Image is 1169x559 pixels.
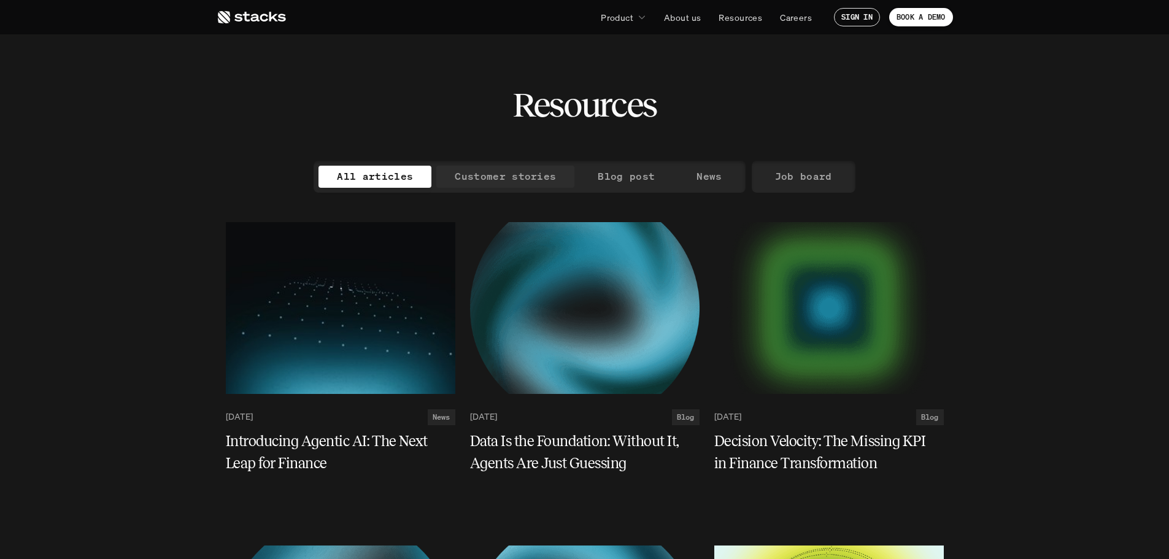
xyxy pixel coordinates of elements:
[436,166,574,188] a: Customer stories
[714,430,929,474] h5: Decision Velocity: The Missing KPI in Finance Transformation
[470,430,685,474] h5: Data Is the Foundation: Without It, Agents Are Just Guessing
[470,409,700,425] a: [DATE]Blog
[834,8,880,26] a: SIGN IN
[657,6,708,28] a: About us
[226,412,253,422] p: [DATE]
[711,6,770,28] a: Resources
[757,166,851,188] a: Job board
[470,430,700,474] a: Data Is the Foundation: Without It, Agents Are Just Guessing
[677,413,695,422] h2: Blog
[773,6,819,28] a: Careers
[696,168,722,185] p: News
[455,168,556,185] p: Customer stories
[921,413,939,422] h2: Blog
[598,168,655,185] p: Blog post
[512,86,657,124] h2: Resources
[775,168,832,185] p: Job board
[337,168,413,185] p: All articles
[664,11,701,24] p: About us
[470,412,497,422] p: [DATE]
[318,166,431,188] a: All articles
[780,11,812,24] p: Careers
[897,13,946,21] p: BOOK A DEMO
[714,430,944,474] a: Decision Velocity: The Missing KPI in Finance Transformation
[226,430,455,474] a: Introducing Agentic AI: The Next Leap for Finance
[678,166,740,188] a: News
[714,412,741,422] p: [DATE]
[601,11,633,24] p: Product
[226,409,455,425] a: [DATE]News
[719,11,762,24] p: Resources
[889,8,953,26] a: BOOK A DEMO
[433,413,450,422] h2: News
[226,430,441,474] h5: Introducing Agentic AI: The Next Leap for Finance
[579,166,673,188] a: Blog post
[714,409,944,425] a: [DATE]Blog
[184,55,237,65] a: Privacy Policy
[841,13,873,21] p: SIGN IN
